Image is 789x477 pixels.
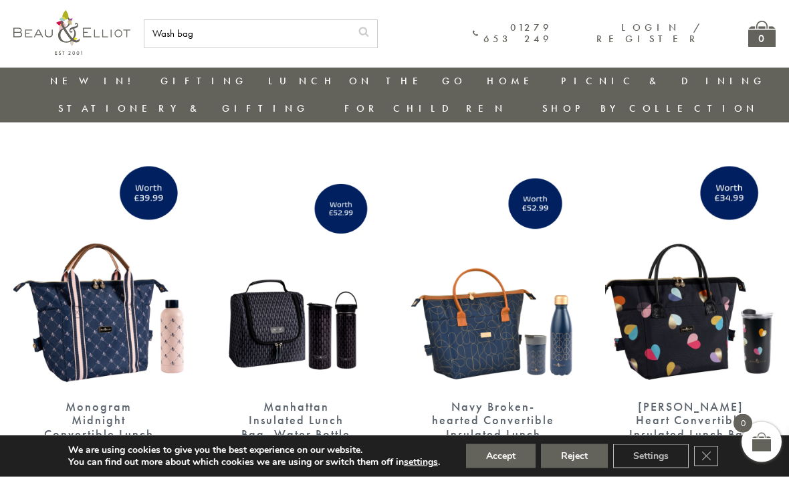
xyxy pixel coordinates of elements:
img: Monogram Midnight Convertible Lunch Bag and Water Bottle [13,167,184,387]
div: Monogram Midnight Convertible Lunch Bag and Water Bottle [37,400,160,469]
a: Home [487,74,540,88]
a: 0 [748,21,776,47]
span: 0 [734,414,752,433]
a: For Children [344,102,507,115]
a: Shop by collection [542,102,758,115]
a: Gifting [160,74,247,88]
div: [PERSON_NAME] Heart Convertible Insulated Lunch Bag and Travel Mug [629,400,752,456]
a: Lunch On The Go [268,74,466,88]
img: Navy Broken-hearted Convertible Lunch Bag, Water Bottle and Travel Mug [408,167,578,387]
div: Navy Broken-hearted Convertible Insulated Lunch Bag, Water Bottle and Travel Mug [431,400,555,469]
p: You can find out more about which cookies we are using or switch them off in . [68,456,440,468]
a: 01279 653 249 [473,22,553,45]
img: logo [13,10,130,55]
button: Reject [541,444,608,468]
div: Manhattan Insulated Lunch Bag, Water Bottle and Travel Mug [234,400,358,456]
a: Picnic & Dining [561,74,766,88]
button: Accept [466,444,536,468]
button: Close GDPR Cookie Banner [694,446,718,466]
button: Settings [613,444,689,468]
p: We are using cookies to give you the best experience on our website. [68,444,440,456]
input: SEARCH [144,20,350,47]
img: Emily Heart Convertible Lunch Bag and Travel Mug [605,167,776,387]
img: Manhattan Insulated Lunch Bag, Water Bottle and Travel Mug [211,167,381,387]
a: Stationery & Gifting [58,102,309,115]
a: Login / Register [596,21,701,45]
button: settings [404,456,438,468]
a: New in! [50,74,140,88]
